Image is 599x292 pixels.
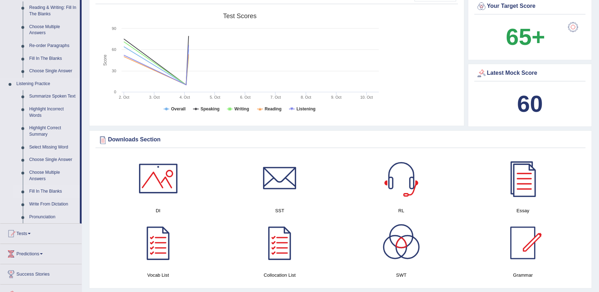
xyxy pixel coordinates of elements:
[171,106,186,111] tspan: Overall
[265,106,282,111] tspan: Reading
[344,271,459,279] h4: SWT
[103,54,108,66] tspan: Score
[331,95,341,99] tspan: 9. Oct
[26,198,80,211] a: Write From Dictation
[26,52,80,65] a: Fill In The Blanks
[149,95,160,99] tspan: 3. Oct
[476,1,584,12] div: Your Target Score
[0,264,82,282] a: Success Stories
[112,69,116,73] text: 30
[223,12,257,20] tspan: Test scores
[26,166,80,185] a: Choose Multiple Answers
[26,141,80,154] a: Select Missing Word
[180,95,190,99] tspan: 4. Oct
[296,106,315,111] tspan: Listening
[97,135,584,145] div: Downloads Section
[26,185,80,198] a: Fill In The Blanks
[101,271,215,279] h4: Vocab List
[210,95,220,99] tspan: 5. Oct
[26,211,80,224] a: Pronunciation
[0,244,82,262] a: Predictions
[26,103,80,122] a: Highlight Incorrect Words
[270,95,281,99] tspan: 7. Oct
[0,224,82,241] a: Tests
[466,207,580,214] h4: Essay
[26,122,80,141] a: Highlight Correct Summary
[112,47,116,52] text: 60
[26,1,80,20] a: Reading & Writing: Fill In The Blanks
[112,26,116,31] text: 90
[26,90,80,103] a: Summarize Spoken Text
[222,207,337,214] h4: SST
[301,95,311,99] tspan: 8. Oct
[240,95,251,99] tspan: 6. Oct
[13,78,80,90] a: Listening Practice
[222,271,337,279] h4: Collocation List
[119,95,129,99] tspan: 2. Oct
[517,91,543,117] b: 60
[26,21,80,40] a: Choose Multiple Answers
[26,153,80,166] a: Choose Single Answer
[506,24,545,50] b: 65+
[26,40,80,52] a: Re-order Paragraphs
[26,65,80,78] a: Choose Single Answer
[344,207,459,214] h4: RL
[360,95,373,99] tspan: 10. Oct
[466,271,580,279] h4: Grammar
[476,68,584,79] div: Latest Mock Score
[234,106,249,111] tspan: Writing
[114,90,116,94] text: 0
[201,106,220,111] tspan: Speaking
[101,207,215,214] h4: DI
